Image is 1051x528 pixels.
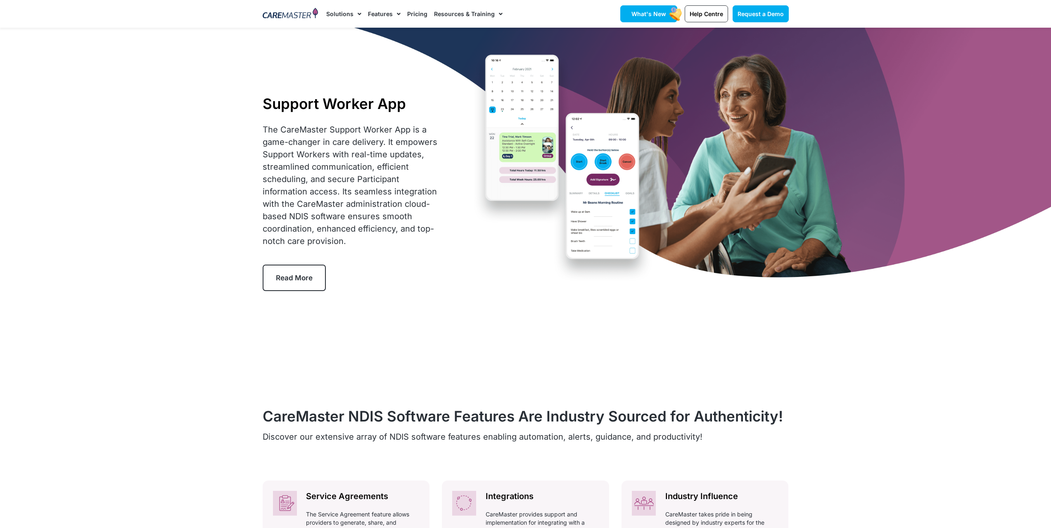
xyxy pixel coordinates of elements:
[733,5,789,22] a: Request a Demo
[452,491,476,516] img: CareMaster NDIS CRM ensures seamless work integration with Xero and MYOB, optimising financial ma...
[486,491,599,502] h2: Integrations
[263,95,441,112] h1: Support Worker App
[620,5,677,22] a: What's New
[685,5,728,22] a: Help Centre
[690,10,723,17] span: Help Centre
[665,491,778,502] h2: Industry Influence
[738,10,784,17] span: Request a Demo
[263,123,441,247] div: The CareMaster Support Worker App is a game-changer in care delivery. It empowers Support Workers...
[263,407,789,425] h2: CareMaster NDIS Software Features Are Industry Sourced for Authenticity!
[306,491,419,502] h2: Service Agreements
[263,8,318,20] img: CareMaster Logo
[276,274,313,282] span: Read More
[263,265,326,291] a: Read More
[632,491,656,516] img: Industry-informed, CareMaster NDIS CRM integrates NDIS Support Worker and Participant Apps, showc...
[631,10,666,17] span: What's New
[263,431,789,443] p: Discover our extensive array of NDIS software features enabling automation, alerts, guidance, and...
